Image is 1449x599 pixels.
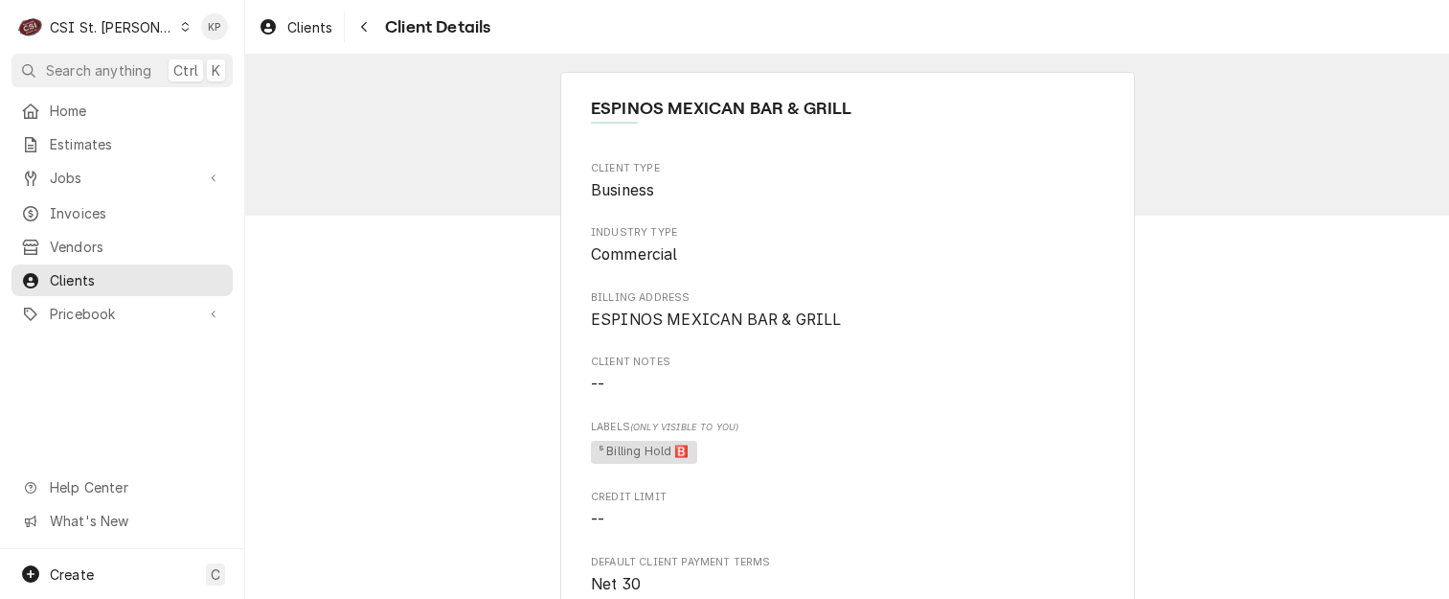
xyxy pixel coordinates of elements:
span: Client Details [379,14,490,40]
div: Billing Address [591,290,1103,332]
span: [object Object] [591,438,1103,467]
a: Estimates [11,128,233,160]
span: Billing Address [591,309,1103,332]
button: Search anythingCtrlK [11,54,233,87]
span: Vendors [50,237,223,257]
span: Client Notes [591,355,1103,370]
div: [object Object] [591,420,1103,467]
span: -- [591,376,604,394]
span: Client Type [591,161,1103,176]
div: Client Notes [591,355,1103,396]
span: Estimates [50,134,223,154]
div: CSI St. Louis's Avatar [17,13,44,40]
span: Search anything [46,60,151,81]
div: Default Client Payment Terms [591,555,1103,596]
a: Go to Jobs [11,162,233,194]
span: Invoices [50,203,223,223]
span: Pricebook [50,304,194,324]
div: Client Type [591,161,1103,202]
span: Business [591,181,654,199]
span: Default Client Payment Terms [591,573,1103,596]
span: Help Center [50,477,221,497]
span: -- [591,511,604,529]
div: Client Information [591,96,1103,137]
span: Industry Type [591,243,1103,266]
a: Go to Pricebook [11,298,233,330]
a: Vendors [11,231,233,263]
span: Credit Limit [591,509,1103,532]
span: ⁵ Billing Hold 🅱️ [591,441,697,464]
a: Go to Help Center [11,472,233,503]
a: Clients [251,12,340,43]
div: KP [201,13,228,40]
span: Commercial [591,245,678,264]
span: Clients [50,270,223,290]
span: Ctrl [173,60,198,81]
span: Labels [591,420,1103,435]
span: Client Notes [591,374,1103,397]
div: Kym Parson's Avatar [201,13,228,40]
div: Credit Limit [591,490,1103,531]
a: Invoices [11,197,233,229]
div: CSI St. [PERSON_NAME] [50,17,174,37]
span: Clients [287,17,332,37]
span: (Only Visible to You) [630,422,738,432]
span: C [211,564,220,585]
a: Clients [11,265,233,296]
span: Billing Address [591,290,1103,306]
span: ESPINOS MEXICAN BAR & GRILL [591,311,841,329]
span: Client Type [591,179,1103,202]
span: Home [50,101,223,121]
a: Go to What's New [11,505,233,537]
span: What's New [50,511,221,531]
span: Create [50,566,94,583]
div: Industry Type [591,225,1103,266]
span: Industry Type [591,225,1103,241]
span: Credit Limit [591,490,1103,505]
div: C [17,13,44,40]
a: Home [11,95,233,127]
span: K [212,60,220,81]
span: Default Client Payment Terms [591,555,1103,570]
span: Net 30 [591,575,641,593]
button: Navigate back [349,12,379,42]
span: Jobs [50,168,194,188]
span: Name [591,96,1103,122]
